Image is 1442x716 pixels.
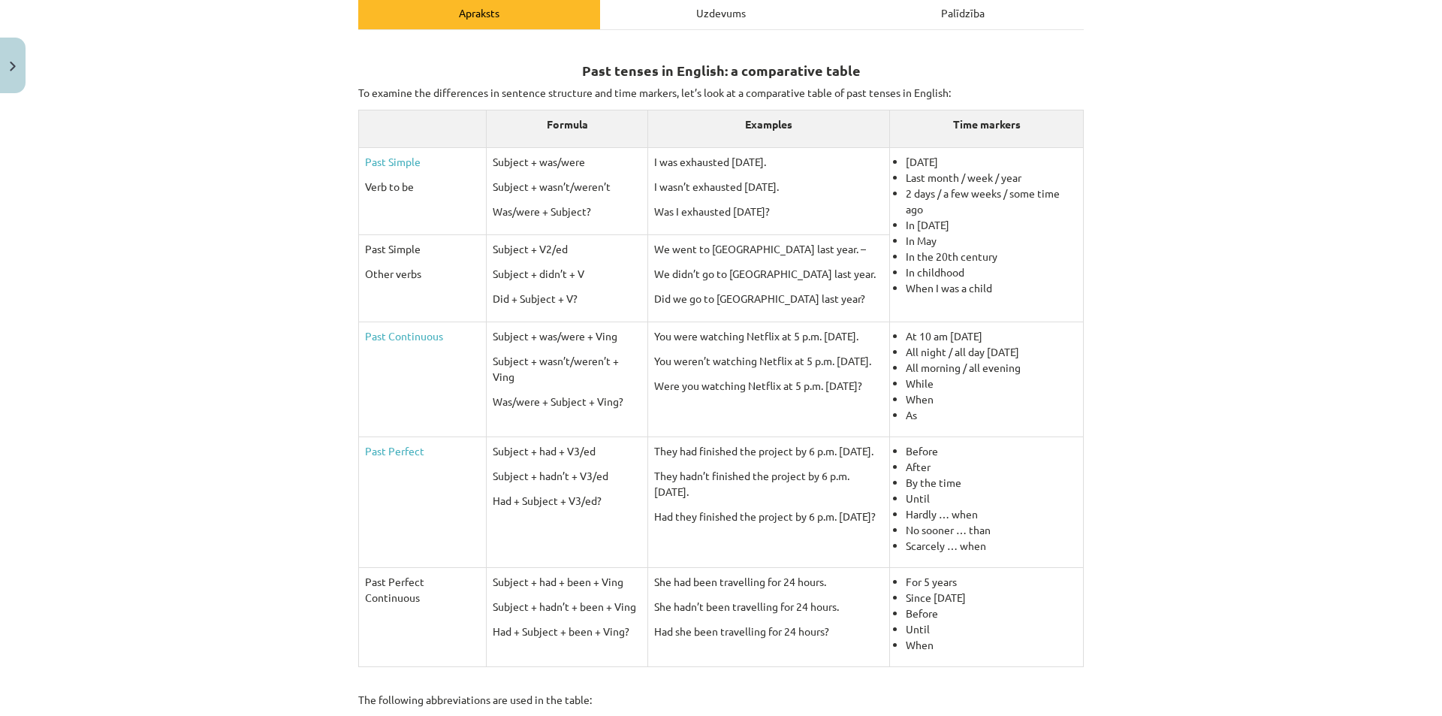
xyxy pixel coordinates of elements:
p: Were you watching Netflix at 5 p.m. [DATE]? [654,378,883,394]
li: Until [906,621,1077,637]
p: Had she been travelling for 24 hours? [654,624,883,639]
b: Formula [547,117,588,131]
li: All night / all day [DATE] [906,344,1077,360]
li: Before [906,443,1077,459]
p: Did + Subject + V? [493,291,641,307]
p: Past Simple [365,241,480,257]
p: The following abbreviations are used in the table: [358,692,1084,708]
li: While [906,376,1077,391]
li: No sooner … than [906,522,1077,538]
li: Until [906,491,1077,506]
li: Since [DATE] [906,590,1077,606]
li: Hardly … when [906,506,1077,522]
p: She hadn’t been travelling for 24 hours. [654,599,883,615]
p: Verb to be [365,179,480,195]
li: By the time [906,475,1077,491]
p: Was I exhausted [DATE]? [654,204,883,219]
a: Past Simple [365,155,421,168]
li: As [906,407,1077,423]
li: All morning / all evening [906,360,1077,376]
li: 2 days / a few weeks / some time ago [906,186,1077,217]
p: Subject + wasn’t/weren’t [493,179,641,195]
p: We didn’t go to [GEOGRAPHIC_DATA] last year. [654,266,883,282]
li: After [906,459,1077,475]
li: In childhood [906,264,1077,280]
b: Examples [745,117,792,131]
p: To examine the differences in sentence structure and time markers, let’s look at a comparative ta... [358,85,1084,101]
p: Subject + was/were [493,154,641,170]
p: Was/were + Subject? [493,204,641,219]
p: Subject + hadn’t + been + Ving [493,599,641,615]
p: Had + Subject + been + Ving? [493,624,641,639]
p: Subject + was/were + Ving [493,328,641,344]
p: Did we go to [GEOGRAPHIC_DATA] last year? [654,291,883,307]
li: In May [906,233,1077,249]
p: They hadn’t finished the project by 6 p.m. [DATE]. [654,468,883,500]
strong: Past tenses in English: a comparative table [582,62,861,79]
p: Subject + hadn’t + V3/ed [493,468,641,484]
p: Had + Subject + V3/ed? [493,493,641,509]
li: For 5 years [906,574,1077,590]
p: Subject + wasn’t/weren’t + Ving [493,353,641,385]
p: Other verbs [365,266,480,282]
li: When I was a child [906,280,1077,296]
li: At 10 am [DATE] [906,328,1077,344]
p: You were watching Netflix at 5 p.m. [DATE]. [654,328,883,344]
img: icon-close-lesson-0947bae3869378f0d4975bcd49f059093ad1ed9edebbc8119c70593378902aed.svg [10,62,16,71]
p: Subject + had + been + Ving [493,574,641,590]
p: I was exhausted [DATE]. [654,154,883,170]
li: [DATE] [906,154,1077,170]
p: They had finished the project by 6 p.m. [DATE]. [654,443,883,459]
li: Scarcely … when [906,538,1077,554]
p: Subject + didn’t + V [493,266,641,282]
p: You weren’t watching Netflix at 5 p.m. [DATE]. [654,353,883,369]
p: Past Perfect Continuous [365,574,480,606]
li: When [906,391,1077,407]
a: Past Perfect [365,444,424,458]
li: When [906,637,1077,653]
li: In the 20th century [906,249,1077,264]
li: Last month / week / year [906,170,1077,186]
p: We went to [GEOGRAPHIC_DATA] last year. – [654,241,883,257]
p: She had been travelling for 24 hours. [654,574,883,590]
p: Subject + had + V3/ed [493,443,641,459]
li: In [DATE] [906,217,1077,233]
p: Subject + V2/ed [493,241,641,257]
p: Had they finished the project by 6 p.m. [DATE]? [654,509,883,524]
p: Was/were + Subject + Ving? [493,394,641,409]
b: Time markers [953,117,1021,131]
li: Before [906,606,1077,621]
a: Past Continuous [365,329,443,343]
p: I wasn’t exhausted [DATE]. [654,179,883,195]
